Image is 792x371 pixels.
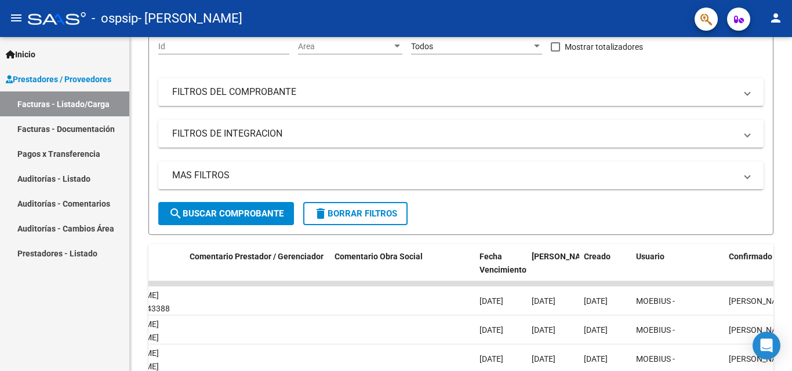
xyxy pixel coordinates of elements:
span: Comentario Prestador / Gerenciador [190,252,324,261]
span: - [PERSON_NAME] [138,6,242,31]
span: Inicio [6,48,35,61]
span: [PERSON_NAME] [729,325,791,335]
span: [PERSON_NAME] [729,354,791,363]
span: Creado [584,252,611,261]
div: Open Intercom Messenger [753,332,780,359]
span: Prestadores / Proveedores [6,73,111,86]
mat-icon: person [769,11,783,25]
span: MOEBIUS - [636,354,675,363]
mat-icon: search [169,207,183,221]
button: Borrar Filtros [303,202,408,225]
span: [DATE] [532,354,555,363]
mat-panel-title: FILTROS DEL COMPROBANTE [172,86,736,98]
span: [DATE] [479,325,503,335]
span: [DATE] [584,325,608,335]
span: Comentario Obra Social [335,252,423,261]
mat-expansion-panel-header: FILTROS DEL COMPROBANTE [158,78,764,106]
datatable-header-cell: Fecha Vencimiento [475,244,527,295]
mat-panel-title: MAS FILTROS [172,169,736,182]
span: Buscar Comprobante [169,208,284,219]
span: - ospsip [92,6,138,31]
datatable-header-cell: Fecha Confimado [527,244,579,295]
button: Buscar Comprobante [158,202,294,225]
span: [DATE] [532,325,555,335]
datatable-header-cell: Usuario [631,244,724,295]
span: [DATE] [479,354,503,363]
span: MOEBIUS - [636,325,675,335]
span: Mostrar totalizadores [565,40,643,54]
span: [DATE] [532,296,555,306]
mat-icon: delete [314,207,328,221]
span: [DATE] [584,296,608,306]
span: Borrar Filtros [314,208,397,219]
mat-expansion-panel-header: MAS FILTROS [158,161,764,189]
mat-icon: menu [9,11,23,25]
span: [PERSON_NAME] [729,296,791,306]
datatable-header-cell: Creado [579,244,631,295]
span: [DATE] [479,296,503,306]
span: Fecha Vencimiento [479,252,526,274]
span: Todos [411,42,433,51]
span: Area [298,42,392,52]
mat-panel-title: FILTROS DE INTEGRACION [172,127,736,140]
span: [DATE] [584,354,608,363]
mat-expansion-panel-header: FILTROS DE INTEGRACION [158,120,764,148]
datatable-header-cell: Comentario Prestador / Gerenciador [185,244,330,295]
span: [PERSON_NAME] [532,252,594,261]
datatable-header-cell: Comentario Obra Social [330,244,475,295]
span: Usuario [636,252,664,261]
span: Confirmado Por [729,252,787,261]
span: MOEBIUS - [636,296,675,306]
